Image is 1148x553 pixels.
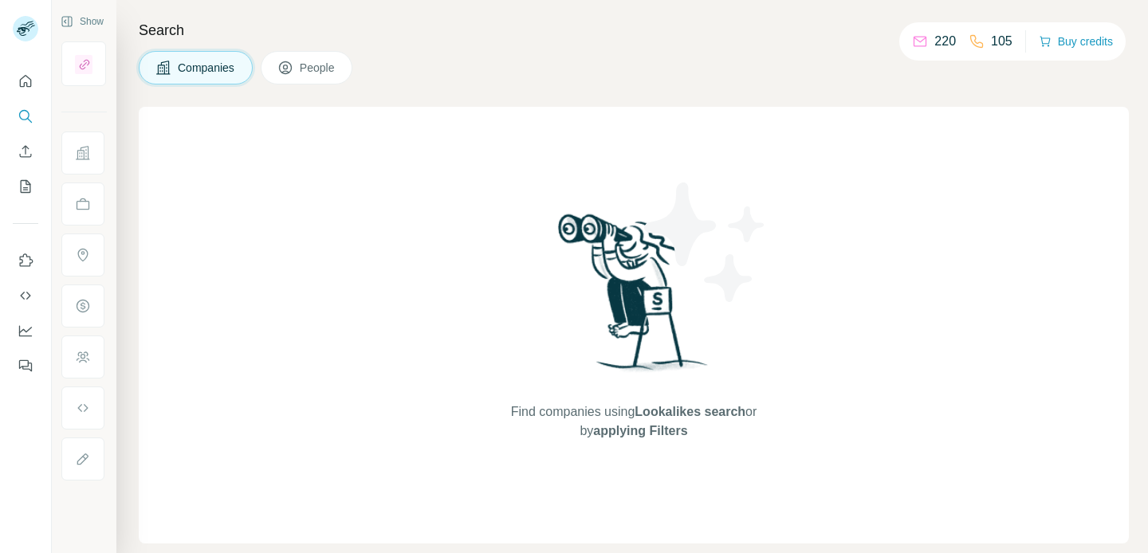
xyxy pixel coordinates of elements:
span: Lookalikes search [635,405,745,418]
button: Quick start [13,67,38,96]
button: Feedback [13,351,38,380]
img: Surfe Illustration - Stars [634,171,777,314]
button: Search [13,102,38,131]
h4: Search [139,19,1129,41]
p: 220 [934,32,956,51]
p: 105 [991,32,1012,51]
button: Use Surfe on LinkedIn [13,246,38,275]
span: Find companies using or by [506,402,761,441]
button: Enrich CSV [13,137,38,166]
button: Buy credits [1039,30,1113,53]
button: My lists [13,172,38,201]
button: Use Surfe API [13,281,38,310]
button: Dashboard [13,316,38,345]
span: applying Filters [593,424,687,437]
button: Show [49,10,115,33]
span: Companies [178,60,236,76]
span: People [300,60,336,76]
img: Surfe Illustration - Woman searching with binoculars [551,210,717,387]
